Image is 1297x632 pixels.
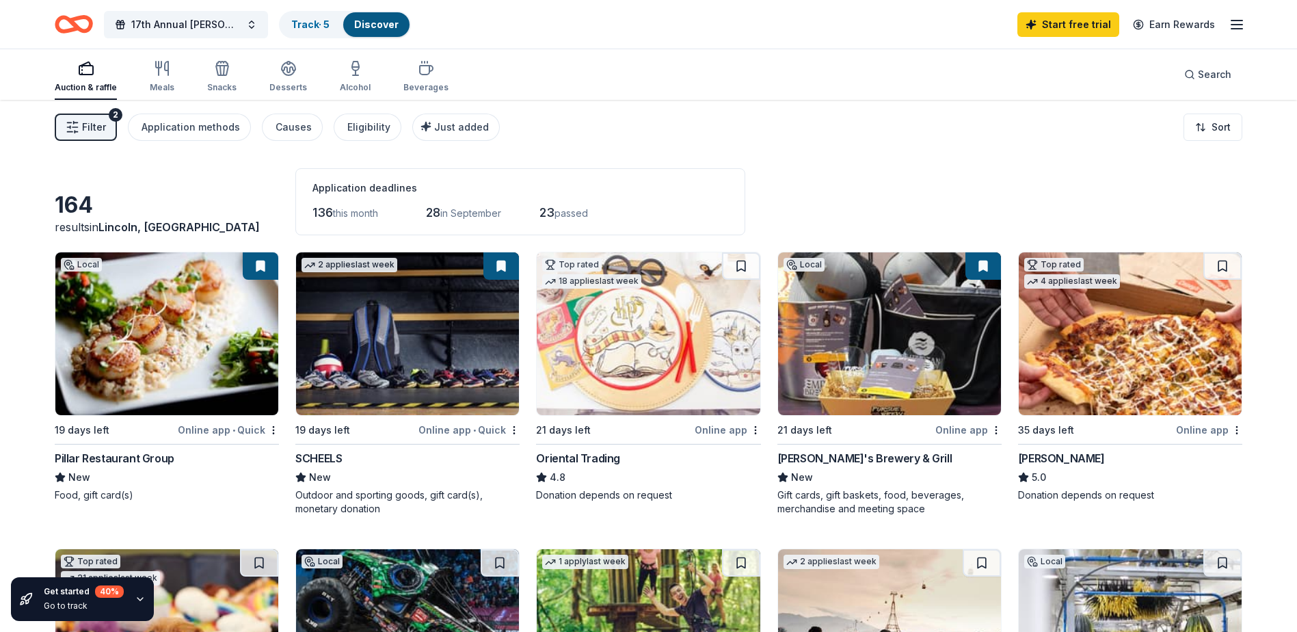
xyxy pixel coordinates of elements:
button: Search [1173,61,1242,88]
div: Eligibility [347,119,390,135]
a: Track· 5 [291,18,330,30]
button: Alcohol [340,55,371,100]
div: Causes [276,119,312,135]
div: Alcohol [340,82,371,93]
div: Local [302,555,343,568]
div: Go to track [44,601,124,611]
div: Desserts [269,82,307,93]
a: Image for SCHEELS2 applieslast week19 days leftOnline app•QuickSCHEELSNewOutdoor and sporting goo... [295,252,520,516]
div: 21 days left [536,422,591,438]
div: Local [61,258,102,272]
button: Snacks [207,55,237,100]
a: Home [55,8,93,40]
div: Online app Quick [178,421,279,438]
span: 4.8 [550,469,565,486]
button: Track· 5Discover [279,11,411,38]
span: Search [1198,66,1231,83]
button: Beverages [403,55,449,100]
span: Filter [82,119,106,135]
span: in September [440,207,501,219]
span: 136 [312,205,333,220]
div: Pillar Restaurant Group [55,450,174,466]
button: Eligibility [334,114,401,141]
div: SCHEELS [295,450,342,466]
a: Image for Oriental TradingTop rated18 applieslast week21 days leftOnline appOriental Trading4.8Do... [536,252,760,502]
div: Snacks [207,82,237,93]
div: results [55,219,279,235]
div: 21 days left [777,422,832,438]
button: Sort [1184,114,1242,141]
div: Beverages [403,82,449,93]
div: Top rated [1024,258,1084,272]
span: New [309,469,331,486]
span: Sort [1212,119,1231,135]
span: this month [333,207,378,219]
span: in [90,220,260,234]
div: [PERSON_NAME] [1018,450,1105,466]
div: 19 days left [295,422,350,438]
button: Filter2 [55,114,117,141]
div: Donation depends on request [1018,488,1242,502]
div: Online app [695,421,761,438]
div: 40 % [95,585,124,598]
a: Image for Pillar Restaurant GroupLocal19 days leftOnline app•QuickPillar Restaurant GroupNewFood,... [55,252,279,502]
div: Application deadlines [312,180,728,196]
div: Local [784,258,825,272]
div: Get started [44,585,124,598]
div: Online app [1176,421,1242,438]
img: Image for Lazlo's Brewery & Grill [778,252,1001,415]
div: Auction & raffle [55,82,117,93]
div: Top rated [542,258,602,272]
button: Just added [412,114,500,141]
div: 2 [109,108,122,122]
button: Desserts [269,55,307,100]
div: Online app Quick [418,421,520,438]
a: Image for Casey'sTop rated4 applieslast week35 days leftOnline app[PERSON_NAME]5.0Donation depend... [1018,252,1242,502]
button: Causes [262,114,323,141]
div: 35 days left [1018,422,1074,438]
div: Gift cards, gift baskets, food, beverages, merchandise and meeting space [777,488,1002,516]
div: Donation depends on request [536,488,760,502]
span: 5.0 [1032,469,1046,486]
div: 2 applies last week [784,555,879,569]
div: 19 days left [55,422,109,438]
a: Earn Rewards [1125,12,1223,37]
div: Oriental Trading [536,450,620,466]
span: New [791,469,813,486]
span: • [473,425,476,436]
img: Image for Casey's [1019,252,1242,415]
span: Lincoln, [GEOGRAPHIC_DATA] [98,220,260,234]
span: New [68,469,90,486]
a: Start free trial [1017,12,1119,37]
div: 1 apply last week [542,555,628,569]
div: Online app [935,421,1002,438]
div: [PERSON_NAME]'s Brewery & Grill [777,450,952,466]
div: 2 applies last week [302,258,397,272]
span: Just added [434,121,489,133]
span: 23 [539,205,554,220]
span: 28 [426,205,440,220]
button: Meals [150,55,174,100]
span: 17th Annual [PERSON_NAME] Memorial Golf Tournament [131,16,241,33]
div: 164 [55,192,279,219]
div: Outdoor and sporting goods, gift card(s), monetary donation [295,488,520,516]
div: 18 applies last week [542,274,641,289]
div: Food, gift card(s) [55,488,279,502]
a: Image for Lazlo's Brewery & GrillLocal21 days leftOnline app[PERSON_NAME]'s Brewery & GrillNewGif... [777,252,1002,516]
div: Meals [150,82,174,93]
a: Discover [354,18,399,30]
img: Image for SCHEELS [296,252,519,415]
div: Application methods [142,119,240,135]
button: Auction & raffle [55,55,117,100]
div: Local [1024,555,1065,568]
span: • [232,425,235,436]
div: Top rated [61,555,120,568]
button: Application methods [128,114,251,141]
span: passed [554,207,588,219]
div: 4 applies last week [1024,274,1120,289]
button: 17th Annual [PERSON_NAME] Memorial Golf Tournament [104,11,268,38]
img: Image for Oriental Trading [537,252,760,415]
img: Image for Pillar Restaurant Group [55,252,278,415]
